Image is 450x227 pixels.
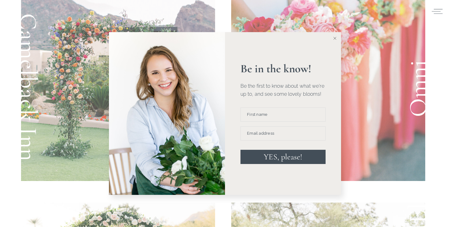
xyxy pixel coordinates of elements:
[170,19,208,33] button: Subscribe
[176,24,202,27] span: Subscribe
[240,82,326,98] p: Be the first to know about what we're up to, and see some lovely blooms!
[240,150,326,164] button: YES, please!
[264,152,302,162] span: YES, please!
[240,63,326,74] p: Be in the know!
